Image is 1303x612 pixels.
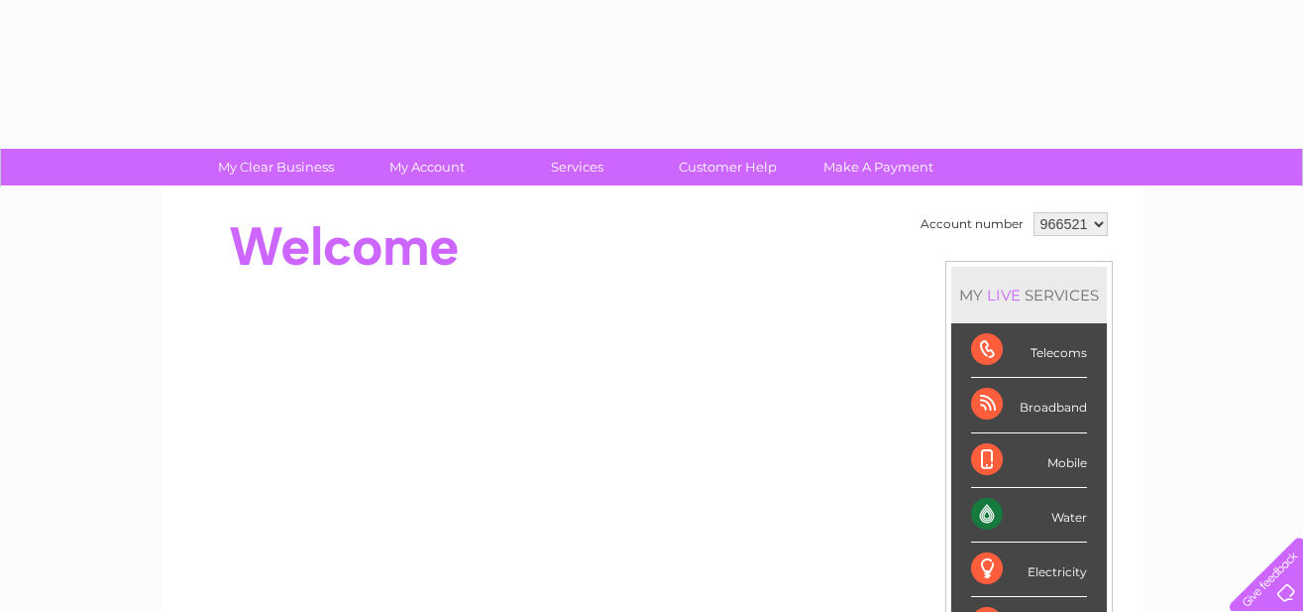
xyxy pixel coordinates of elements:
[983,286,1025,305] div: LIVE
[951,267,1107,323] div: MY SERVICES
[646,149,810,185] a: Customer Help
[971,323,1087,378] div: Telecoms
[971,433,1087,488] div: Mobile
[797,149,960,185] a: Make A Payment
[971,378,1087,432] div: Broadband
[916,207,1029,241] td: Account number
[194,149,358,185] a: My Clear Business
[971,543,1087,597] div: Electricity
[495,149,659,185] a: Services
[345,149,508,185] a: My Account
[971,488,1087,543] div: Water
